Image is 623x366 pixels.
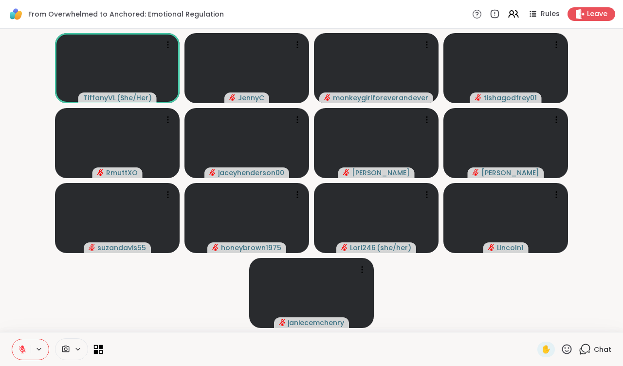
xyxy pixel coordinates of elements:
[587,9,607,19] span: Leave
[117,93,152,103] span: ( She/Her )
[475,94,482,101] span: audio-muted
[229,94,236,101] span: audio-muted
[28,9,224,19] span: From Overwhelmed to Anchored: Emotional Regulation
[473,169,479,176] span: audio-muted
[212,244,219,251] span: audio-muted
[488,244,495,251] span: audio-muted
[83,93,116,103] span: TiffanyVL
[238,93,264,103] span: JennyC
[497,243,524,253] span: Lincoln1
[279,319,286,326] span: audio-muted
[541,344,551,355] span: ✋
[594,345,611,354] span: Chat
[352,168,410,178] span: [PERSON_NAME]
[218,168,284,178] span: jaceyhenderson00
[341,244,348,251] span: audio-muted
[481,168,539,178] span: [PERSON_NAME]
[484,93,537,103] span: tishagodfrey01
[377,243,411,253] span: ( she/her )
[541,9,560,19] span: Rules
[343,169,350,176] span: audio-muted
[106,168,138,178] span: RmuttXO
[333,93,428,103] span: monkeygirlforeverandever
[288,318,344,328] span: janiecemchenry
[350,243,376,253] span: Lori246
[324,94,331,101] span: audio-muted
[221,243,281,253] span: honeybrown1975
[8,6,24,22] img: ShareWell Logomark
[97,169,104,176] span: audio-muted
[89,244,95,251] span: audio-muted
[97,243,146,253] span: suzandavis55
[209,169,216,176] span: audio-muted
